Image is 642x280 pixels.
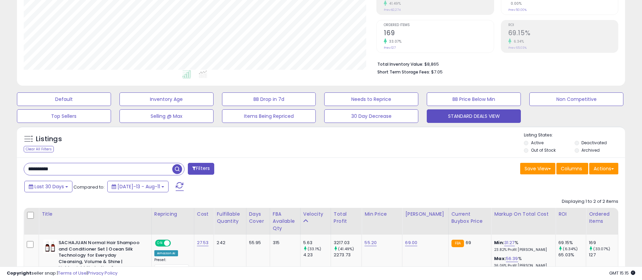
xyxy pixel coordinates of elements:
[197,239,209,246] a: 27.53
[88,270,117,276] a: Privacy Policy
[494,211,553,218] div: Markup on Total Cost
[581,147,600,153] label: Archived
[249,240,265,246] div: 55.95
[334,252,362,258] div: 2273.73
[170,240,181,246] span: OFF
[508,1,522,6] small: 0.00%
[364,211,399,218] div: Min Price
[384,23,493,27] span: Ordered Items
[377,60,613,68] li: $8,865
[387,1,401,6] small: 41.49%
[222,109,316,123] button: Items Being Repriced
[324,92,418,106] button: Needs to Reprice
[593,246,610,252] small: (33.07%)
[188,163,214,175] button: Filters
[561,165,582,172] span: Columns
[154,250,178,256] div: Amazon AI
[377,69,430,75] b: Short Term Storage Fees:
[609,270,635,276] span: 2025-09-11 15:15 GMT
[427,92,521,106] button: BB Price Below Min
[494,255,506,262] b: Max:
[384,29,493,38] h2: 169
[494,263,550,268] p: 36.06% Profit [PERSON_NAME]
[508,46,527,50] small: Prev: 65.03%
[451,240,464,247] small: FBA
[36,134,62,144] h5: Listings
[42,211,149,218] div: Title
[556,163,588,174] button: Columns
[17,92,111,106] button: Default
[217,211,243,225] div: Fulfillable Quantity
[324,109,418,123] button: 30 Day Decrease
[504,239,515,246] a: 31.27
[303,252,331,258] div: 4.23
[308,246,321,252] small: (33.1%)
[494,256,550,268] div: %
[558,252,586,258] div: 65.03%
[17,109,111,123] button: Top Sellers
[249,211,267,225] div: Days Cover
[35,183,64,190] span: Last 30 Days
[43,240,57,253] img: 41sM0hoJBiL._SL40_.jpg
[494,240,550,252] div: %
[508,23,618,27] span: ROI
[508,8,527,12] small: Prev: 50.00%
[589,211,615,225] div: Ordered Items
[364,239,377,246] a: 55.20
[531,140,544,146] label: Active
[451,211,489,225] div: Current Buybox Price
[273,240,295,246] div: 315
[334,211,359,225] div: Total Profit
[494,247,550,252] p: 23.82% Profit [PERSON_NAME]
[387,39,401,44] small: 33.07%
[589,240,618,246] div: 169
[589,163,618,174] button: Actions
[273,211,297,232] div: FBA Available Qty
[303,240,331,246] div: 5.63
[338,246,354,252] small: (41.49%)
[427,109,521,123] button: STANDARD DEALS VIEW
[119,109,214,123] button: Selling @ Max
[508,29,618,38] h2: 69.15%
[494,239,504,246] b: Min:
[491,208,556,235] th: The percentage added to the cost of goods (COGS) that forms the calculator for Min & Max prices.
[24,181,72,192] button: Last 30 Days
[589,252,618,258] div: 127
[558,211,583,218] div: ROI
[117,183,160,190] span: [DATE]-13 - Aug-11
[377,61,423,67] b: Total Inventory Value:
[222,92,316,106] button: BB Drop in 7d
[506,255,518,262] a: 56.39
[119,92,214,106] button: Inventory Age
[562,198,618,205] div: Displaying 1 to 2 of 2 items
[511,39,524,44] small: 6.34%
[405,211,445,218] div: [PERSON_NAME]
[524,132,625,138] p: Listing States:
[531,147,556,153] label: Out of Stock
[384,46,396,50] small: Prev: 127
[303,211,328,218] div: Velocity
[156,240,164,246] span: ON
[107,181,169,192] button: [DATE]-13 - Aug-11
[7,270,31,276] strong: Copyright
[7,270,117,277] div: seller snap | |
[73,184,105,190] span: Compared to:
[529,92,623,106] button: Non Competitive
[581,140,607,146] label: Deactivated
[154,258,189,273] div: Preset:
[58,270,87,276] a: Terms of Use
[466,239,471,246] span: 69
[405,239,417,246] a: 69.00
[197,211,211,218] div: Cost
[384,8,401,12] small: Prev: $2,274
[334,240,362,246] div: 3217.03
[563,246,578,252] small: (6.34%)
[558,240,586,246] div: 69.15%
[154,211,191,218] div: Repricing
[431,69,443,75] span: $7.05
[520,163,555,174] button: Save View
[217,240,241,246] div: 242
[24,146,54,152] div: Clear All Filters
